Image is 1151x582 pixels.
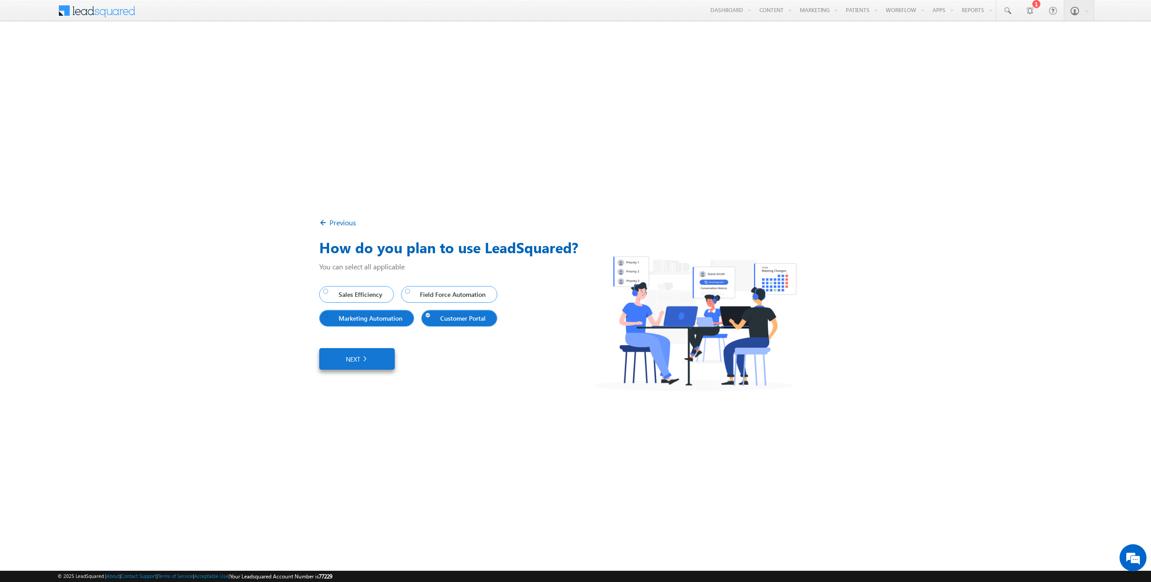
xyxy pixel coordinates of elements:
[58,572,332,581] span: © 2025 LeadSquared | | | | |
[575,244,816,396] img: Leadsquared_CRM_Purpose.png
[405,288,490,300] span: Field Force Automation
[319,262,832,271] p: You can select all applicable
[323,288,386,300] span: Sales Efficiency
[323,312,406,324] span: Marketing Automation
[107,573,120,579] a: About
[360,354,368,363] img: Right_Arrow.png
[425,312,490,324] span: Customer Portal
[230,573,332,580] span: Your Leadsquared Account Number is
[121,573,156,579] a: Contact Support
[319,218,356,227] a: Previous
[319,219,330,229] img: Back_Arrow.png
[158,573,193,579] a: Terms of Service
[194,573,228,579] a: Acceptable Use
[319,348,395,370] a: Next
[319,573,332,580] span: 77229
[319,237,832,258] h3: How do you plan to use LeadSquared?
